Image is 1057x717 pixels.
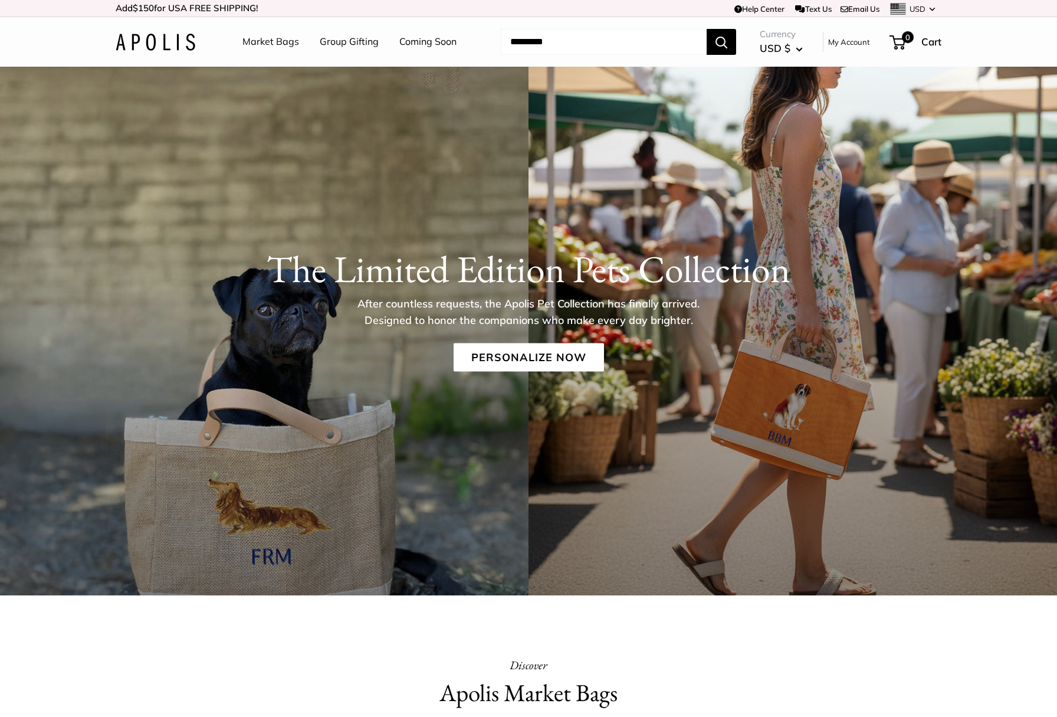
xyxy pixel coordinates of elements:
h1: The Limited Edition Pets Collection [116,247,941,292]
span: USD $ [760,42,790,54]
a: Help Center [734,4,784,14]
a: Text Us [795,4,831,14]
p: After countless requests, the Apolis Pet Collection has finally arrived. Designed to honor the co... [337,296,720,329]
span: 0 [902,31,914,43]
h2: Apolis Market Bags [322,676,735,711]
a: My Account [828,35,870,49]
a: Market Bags [242,33,299,51]
a: Personalize Now [454,343,604,372]
a: Group Gifting [320,33,379,51]
button: Search [707,29,736,55]
button: USD $ [760,39,803,58]
input: Search... [501,29,707,55]
a: 0 Cart [891,32,941,51]
span: Cart [921,35,941,48]
a: Coming Soon [399,33,457,51]
span: Currency [760,26,803,42]
p: Discover [322,654,735,676]
span: USD [910,4,925,14]
a: Email Us [841,4,879,14]
img: Apolis [116,34,195,51]
span: $150 [133,2,154,14]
